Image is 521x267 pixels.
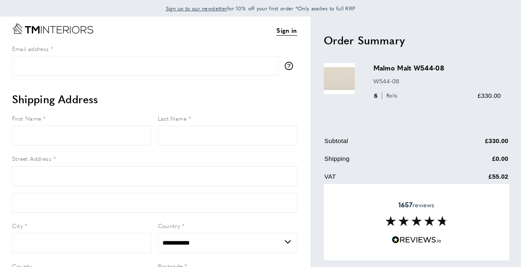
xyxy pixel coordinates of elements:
td: £55.02 [436,172,509,188]
span: Rolls [382,92,400,100]
span: City [12,221,23,230]
span: Last Name [158,114,187,122]
span: £330.00 [477,92,501,99]
img: Reviews.io 5 stars [392,236,441,244]
td: Subtotal [325,136,436,152]
strong: 1657 [398,200,412,209]
h2: Order Summary [324,33,509,48]
span: Street Address [12,154,52,163]
span: for 10% off your first order *Only applies to full RRP [166,5,356,12]
h2: Shipping Address [12,92,297,107]
span: Sign up to our newsletter [166,5,228,12]
td: Shipping [325,154,436,170]
td: £0.00 [436,154,509,170]
span: Country [158,221,180,230]
td: £330.00 [436,136,509,152]
h3: Malmo Malt W544-08 [373,63,501,73]
img: Malmo Malt W544-08 [324,63,355,94]
span: reviews [398,201,434,209]
a: Sign up to our newsletter [166,4,228,12]
a: Go to Home page [12,23,93,34]
div: 6 [373,91,400,101]
p: W544-08 [373,76,501,86]
span: Email address [12,44,49,53]
button: More information [285,62,297,70]
span: First Name [12,114,41,122]
a: Sign in [276,25,297,36]
img: Reviews section [385,216,448,226]
td: VAT [325,172,436,188]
